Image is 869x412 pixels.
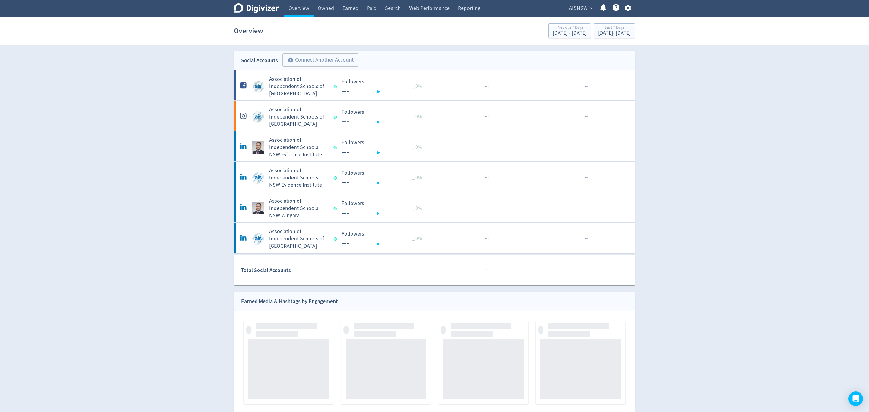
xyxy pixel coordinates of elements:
span: · [487,83,489,90]
svg: Followers --- [339,109,429,125]
img: Association of Independent Schools of NSW undefined [252,111,264,123]
div: Earned Media & Hashtags by Engagement [241,297,338,306]
h5: Association of Independent Schools NSW Wingara [269,198,328,219]
span: _ 0% [412,236,422,242]
span: · [587,113,588,121]
span: · [487,113,489,121]
span: Data last synced: 15 Sep 2025, 9:02am (AEST) [333,176,339,180]
button: AISNSW [567,3,595,13]
span: Data last synced: 15 Sep 2025, 9:02am (AEST) [333,237,339,241]
span: AISNSW [569,3,587,13]
div: [DATE] - [DATE] [553,30,587,36]
h5: Association of Independent Schools NSW Evidence Institute [269,167,328,189]
a: Connect Another Account [278,54,358,67]
svg: Followers --- [339,231,429,247]
span: _ 0% [412,114,422,120]
a: Association of Independent Schools of NSW undefinedAssociation of Independent Schools of [GEOGRAP... [234,223,635,253]
span: Data last synced: 15 Sep 2025, 9:02am (AEST) [333,207,339,210]
span: expand_more [589,5,594,11]
span: · [586,83,587,90]
button: Previous 7 Days[DATE] - [DATE] [548,23,591,38]
span: · [487,144,489,151]
div: Total Social Accounts [241,266,337,275]
svg: Followers --- [339,79,429,95]
span: · [485,144,486,151]
a: Association of Independent Schools NSW Evidence Institute undefinedAssociation of Independent Sch... [234,131,635,161]
span: · [487,174,489,182]
h5: Association of Independent Schools of [GEOGRAPHIC_DATA] [269,76,328,97]
h5: Association of Independent Schools of [GEOGRAPHIC_DATA] [269,228,328,250]
span: · [586,144,587,151]
h5: Association of Independent Schools of [GEOGRAPHIC_DATA] [269,106,328,128]
span: · [587,83,588,90]
span: · [486,266,487,274]
h5: Association of Independent Schools NSW Evidence Institute [269,137,328,158]
span: · [485,204,486,212]
img: Association of Independent Schools NSW Wingara undefined [252,202,264,214]
span: · [486,204,487,212]
span: · [586,235,587,242]
span: _ 0% [412,83,422,89]
span: · [485,83,486,90]
span: · [486,113,487,121]
svg: Followers --- [339,170,429,186]
span: · [587,266,588,274]
span: · [388,266,390,274]
span: · [585,144,586,151]
div: Last 7 Days [598,25,631,30]
span: add_circle [288,57,294,63]
span: · [587,235,588,242]
span: · [587,144,588,151]
span: · [585,83,586,90]
span: · [488,266,489,274]
span: · [486,144,487,151]
a: Association of Independent Schools NSW Wingara undefinedAssociation of Independent Schools NSW Wi... [234,192,635,222]
span: · [586,174,587,182]
img: Association of Independent Schools of NSW undefined [252,81,264,93]
span: · [587,204,588,212]
span: _ 0% [412,205,422,211]
a: Association of Independent Schools of NSW undefinedAssociation of Independent Schools of [GEOGRAP... [234,101,635,131]
span: · [586,113,587,121]
svg: Followers --- [339,140,429,156]
span: · [585,204,586,212]
span: · [485,113,486,121]
span: _ 0% [412,175,422,181]
span: · [586,266,587,274]
span: · [486,235,487,242]
button: Last 7 Days[DATE]- [DATE] [594,23,635,38]
span: · [585,174,586,182]
span: · [485,174,486,182]
span: · [585,235,586,242]
span: Data last synced: 15 Sep 2025, 9:02am (AEST) [333,146,339,149]
div: Open Intercom Messenger [848,391,863,406]
button: Connect Another Account [282,53,358,67]
a: Association of Independent Schools of NSW undefinedAssociation of Independent Schools of [GEOGRAP... [234,70,635,100]
span: Data last synced: 15 Sep 2025, 4:01am (AEST) [333,116,339,119]
span: _ 0% [412,144,422,150]
span: · [487,235,489,242]
div: Previous 7 Days [553,25,587,30]
svg: Followers --- [339,201,429,217]
img: Association of Independent Schools NSW Evidence Institute undefined [252,141,264,154]
div: Social Accounts [241,56,278,65]
a: Association of Independent Schools NSW Evidence Institute undefinedAssociation of Independent Sch... [234,162,635,192]
span: · [486,174,487,182]
span: · [387,266,388,274]
span: · [386,266,387,274]
span: · [587,174,588,182]
span: · [487,266,488,274]
span: · [485,235,486,242]
span: · [588,266,590,274]
h1: Overview [234,21,263,40]
span: Data last synced: 15 Sep 2025, 3:02am (AEST) [333,85,339,88]
img: Association of Independent Schools NSW Evidence Institute undefined [252,172,264,184]
div: [DATE] - [DATE] [598,30,631,36]
span: · [586,204,587,212]
span: · [585,113,586,121]
span: · [487,204,489,212]
span: · [486,83,487,90]
img: Association of Independent Schools of NSW undefined [252,233,264,245]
